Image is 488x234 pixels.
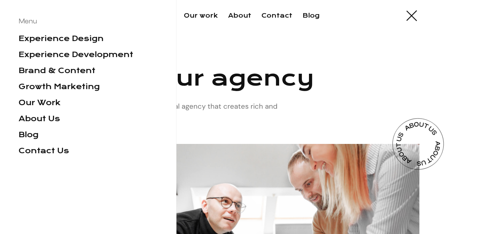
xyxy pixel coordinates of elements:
a: Blog [303,12,320,19]
img: About Badge - Agencies X Webflow Template [387,113,449,175]
a: Brand & Content [19,66,95,75]
a: About [228,12,251,19]
a: Experience Development [19,50,133,59]
a: Our work [184,12,218,19]
a: Growth Marketing [19,82,100,91]
a: Our Work [19,98,61,107]
div: Menu [19,16,158,26]
a: Blog [19,130,39,139]
a: About Us [19,114,60,123]
h1: About our agency [69,63,419,93]
a: Contact [261,12,292,19]
div: menu [404,10,418,22]
a: Contact Us [19,146,69,155]
p: We are a Melbourne based digital agency that creates rich and engaging digital experiences. [69,100,294,125]
a: Experience Design [19,34,104,43]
